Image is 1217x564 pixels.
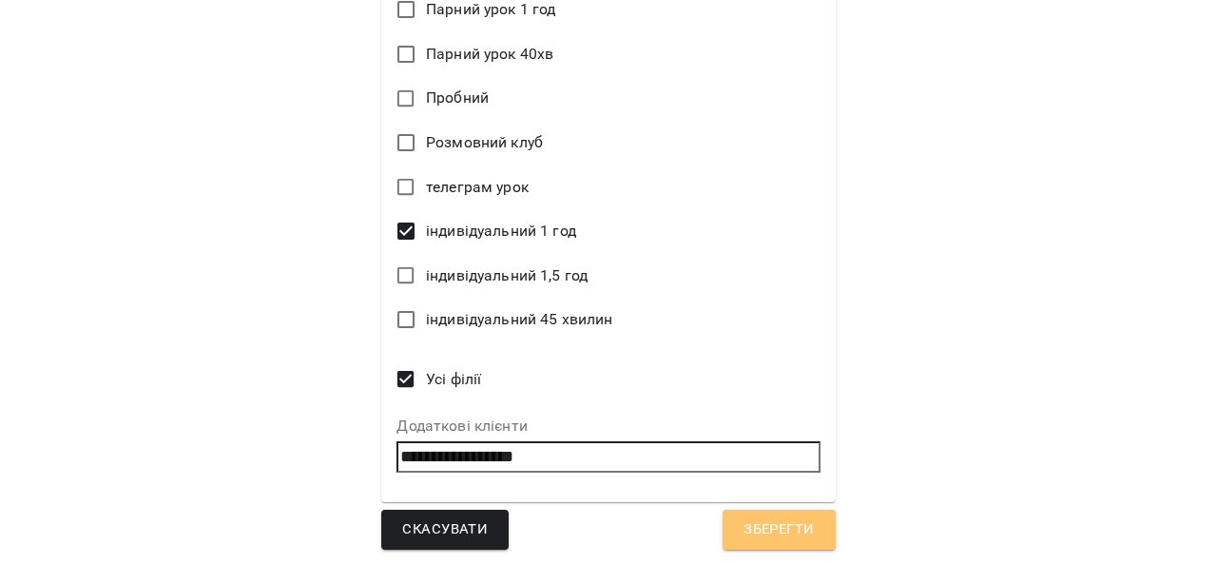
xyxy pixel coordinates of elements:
span: індивідуальний 1,5 год [426,264,588,287]
span: Парний урок 40хв [426,43,553,66]
span: Розмовний клуб [426,131,543,154]
span: Усі філії [426,368,481,391]
span: індивідуальний 1 год [426,220,576,243]
label: Додаткові клієнти [396,418,820,434]
button: Зберегти [723,510,835,550]
span: Пробний [426,87,489,109]
span: Зберегти [744,517,814,542]
button: Скасувати [381,510,509,550]
span: телеграм урок [426,176,529,199]
span: Скасувати [402,517,488,542]
span: індивідуальний 45 хвилин [426,308,613,331]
